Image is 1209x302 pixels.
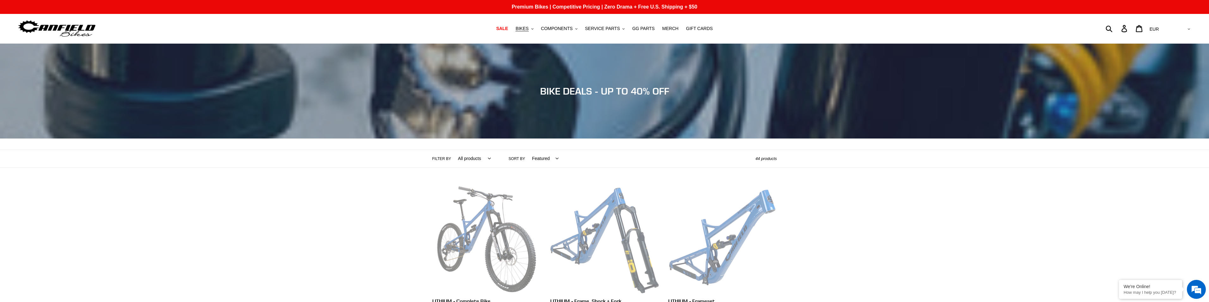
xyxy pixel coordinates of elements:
label: Sort by [509,156,525,162]
span: BIKES [515,26,528,31]
span: BIKE DEALS - UP TO 40% OFF [540,85,669,97]
p: How may I help you today? [1124,290,1177,295]
span: GIFT CARDS [686,26,713,31]
a: SALE [493,24,511,33]
a: MERCH [659,24,682,33]
span: SERVICE PARTS [585,26,620,31]
span: SALE [496,26,508,31]
a: GIFT CARDS [683,24,716,33]
button: SERVICE PARTS [582,24,628,33]
input: Search [1109,22,1125,35]
span: MERCH [662,26,678,31]
button: BIKES [512,24,536,33]
img: Canfield Bikes [17,19,96,39]
div: We're Online! [1124,284,1177,289]
span: GG PARTS [632,26,655,31]
a: GG PARTS [629,24,658,33]
span: COMPONENTS [541,26,573,31]
span: 44 products [756,156,777,161]
button: COMPONENTS [538,24,581,33]
label: Filter by [432,156,451,162]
